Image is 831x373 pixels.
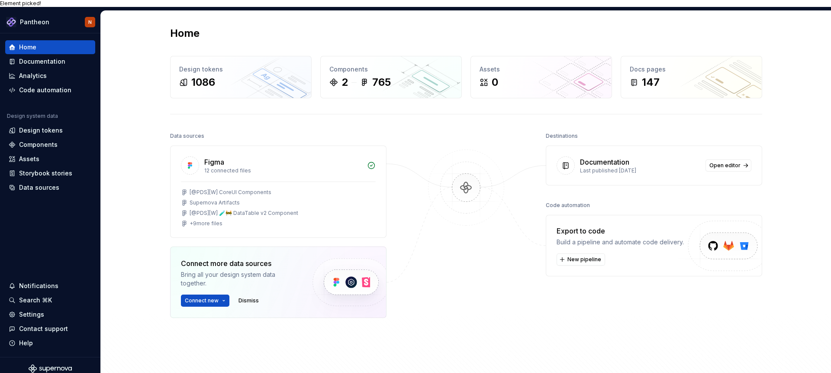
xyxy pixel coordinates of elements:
[630,65,753,74] div: Docs pages
[19,183,59,192] div: Data sources
[5,55,95,68] a: Documentation
[470,56,612,98] a: Assets0
[190,189,271,196] div: [@PDS][W] CoreUI Components
[170,146,387,238] a: Figma12 connected files[@PDS][W] CoreUI ComponentsSupernova Artifacts[@PDS][W] 🧪🚧 DataTable v2 Co...
[6,17,16,27] img: 2ea59a0b-fef9-4013-8350-748cea000017.png
[5,308,95,321] a: Settings
[19,282,58,290] div: Notifications
[480,65,603,74] div: Assets
[341,75,348,89] div: 2
[238,297,259,304] span: Dismiss
[5,152,95,166] a: Assets
[19,169,72,178] div: Storybook stories
[19,339,33,347] div: Help
[19,57,65,66] div: Documentation
[235,295,263,307] button: Dismiss
[5,69,95,83] a: Analytics
[567,256,601,263] span: New pipeline
[546,199,590,211] div: Code automation
[19,71,47,80] div: Analytics
[5,322,95,336] button: Contact support
[204,157,224,167] div: Figma
[204,167,362,174] div: 12 connected files
[19,310,44,319] div: Settings
[621,56,762,98] a: Docs pages147
[20,18,49,26] div: Pantheon
[5,138,95,152] a: Components
[190,210,298,217] div: [@PDS][W] 🧪🚧 DataTable v2 Component
[709,162,741,169] span: Open editor
[5,293,95,307] button: Search ⌘K
[191,75,215,89] div: 1086
[5,123,95,137] a: Design tokens
[642,75,660,89] div: 147
[329,65,453,74] div: Components
[170,26,200,40] h2: Home
[320,56,462,98] a: Components2765
[19,140,58,149] div: Components
[19,296,52,305] div: Search ⌘K
[557,226,684,236] div: Export to code
[580,157,629,167] div: Documentation
[29,364,72,373] svg: Supernova Logo
[557,238,684,247] div: Build a pipeline and automate code delivery.
[88,19,92,26] div: N
[5,279,95,293] button: Notifications
[580,167,700,174] div: Last published [DATE]
[19,324,68,333] div: Contact support
[185,297,219,304] span: Connect new
[170,56,312,98] a: Design tokens1086
[5,83,95,97] a: Code automation
[181,295,229,307] button: Connect new
[190,199,240,206] div: Supernova Artifacts
[705,159,751,172] a: Open editor
[2,13,99,31] button: PantheonN
[5,166,95,180] a: Storybook stories
[19,126,63,135] div: Design tokens
[557,253,605,266] button: New pipeline
[546,130,578,142] div: Destinations
[190,220,222,227] div: + 9 more files
[19,86,71,94] div: Code automation
[492,75,498,89] div: 0
[372,75,391,89] div: 765
[19,43,36,52] div: Home
[19,155,39,163] div: Assets
[181,270,298,288] div: Bring all your design system data together.
[7,113,58,120] div: Design system data
[5,40,95,54] a: Home
[5,181,95,195] a: Data sources
[181,258,298,269] div: Connect more data sources
[170,130,204,142] div: Data sources
[179,65,303,74] div: Design tokens
[5,336,95,350] button: Help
